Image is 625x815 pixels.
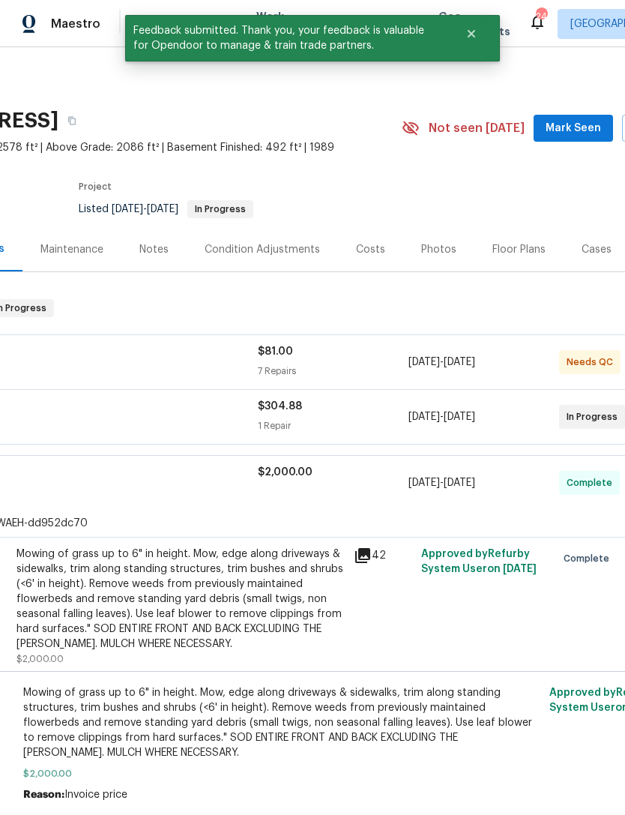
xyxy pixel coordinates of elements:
[189,205,252,214] span: In Progress
[112,204,143,214] span: [DATE]
[23,790,64,800] span: Reason:
[408,478,440,488] span: [DATE]
[258,418,408,433] div: 1 Repair
[205,242,320,257] div: Condition Adjustments
[16,655,64,664] span: $2,000.00
[408,355,475,370] span: -
[503,564,537,574] span: [DATE]
[258,346,293,357] span: $81.00
[444,357,475,367] span: [DATE]
[139,242,169,257] div: Notes
[408,409,475,424] span: -
[567,355,619,370] span: Needs QC
[492,242,546,257] div: Floor Plans
[534,115,613,142] button: Mark Seen
[546,119,601,138] span: Mark Seen
[256,9,295,39] span: Work Orders
[64,790,127,800] span: Invoice price
[444,478,475,488] span: [DATE]
[421,549,537,574] span: Approved by Refurby System User on
[429,121,525,136] span: Not seen [DATE]
[125,15,447,61] span: Feedback submitted. Thank you, your feedback is valuable for Opendoor to manage & train trade par...
[112,204,178,214] span: -
[58,107,85,134] button: Copy Address
[258,364,408,379] div: 7 Repairs
[438,9,510,39] span: Geo Assignments
[408,475,475,490] span: -
[408,412,440,422] span: [DATE]
[354,547,412,565] div: 42
[564,551,615,566] span: Complete
[258,467,312,478] span: $2,000.00
[536,9,546,24] div: 24
[79,182,112,191] span: Project
[258,401,302,412] span: $304.88
[23,685,541,760] span: Mowing of grass up to 6" in height. Mow, edge along driveways & sidewalks, trim along standing st...
[356,242,385,257] div: Costs
[51,16,100,31] span: Maestro
[147,204,178,214] span: [DATE]
[447,19,496,49] button: Close
[23,766,541,781] span: $2,000.00
[79,204,253,214] span: Listed
[421,242,456,257] div: Photos
[16,547,345,652] div: Mowing of grass up to 6" in height. Mow, edge along driveways & sidewalks, trim along standing st...
[582,242,612,257] div: Cases
[567,475,618,490] span: Complete
[444,412,475,422] span: [DATE]
[567,409,624,424] span: In Progress
[40,242,103,257] div: Maintenance
[408,357,440,367] span: [DATE]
